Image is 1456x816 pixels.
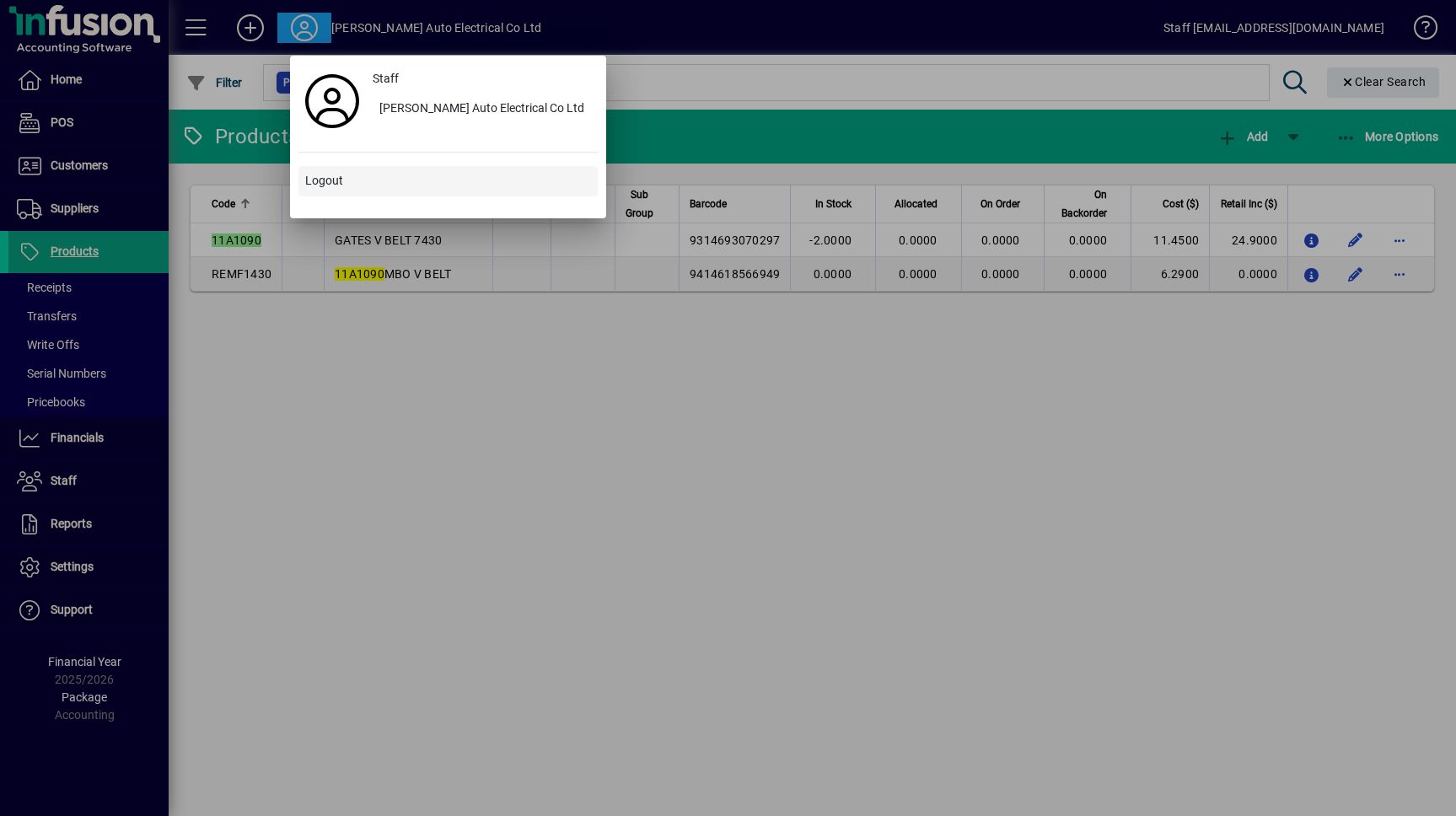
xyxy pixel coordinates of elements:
a: Profile [298,86,366,116]
span: Staff [373,70,399,88]
button: Logout [298,166,598,196]
a: Staff [366,64,598,94]
button: [PERSON_NAME] Auto Electrical Co Ltd [366,94,598,125]
span: Logout [305,172,343,190]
